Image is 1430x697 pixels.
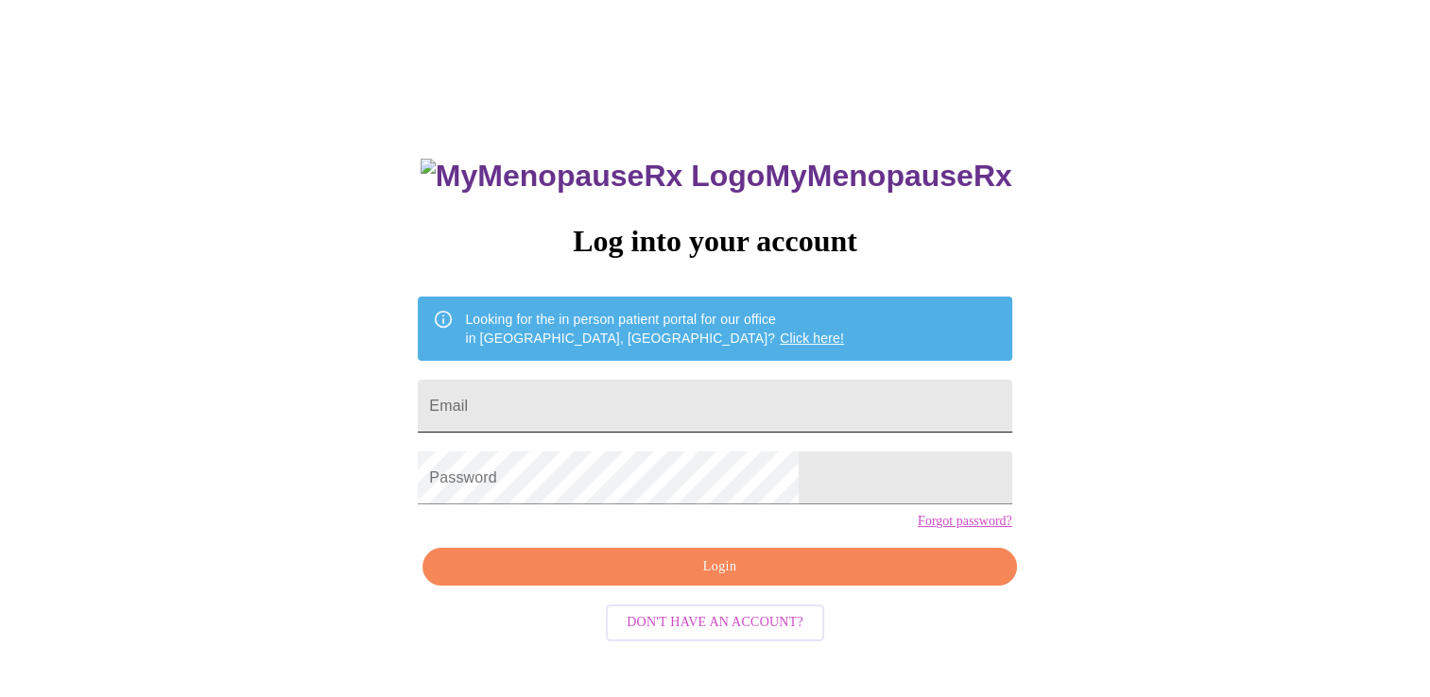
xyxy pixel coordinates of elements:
[465,302,844,355] div: Looking for the in person patient portal for our office in [GEOGRAPHIC_DATA], [GEOGRAPHIC_DATA]?
[422,548,1016,586] button: Login
[606,604,824,641] button: Don't have an account?
[780,331,844,346] a: Click here!
[444,555,994,579] span: Login
[918,514,1012,529] a: Forgot password?
[627,611,803,635] span: Don't have an account?
[601,613,829,629] a: Don't have an account?
[418,224,1011,259] h3: Log into your account
[421,159,765,194] img: MyMenopauseRx Logo
[421,159,1012,194] h3: MyMenopauseRx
